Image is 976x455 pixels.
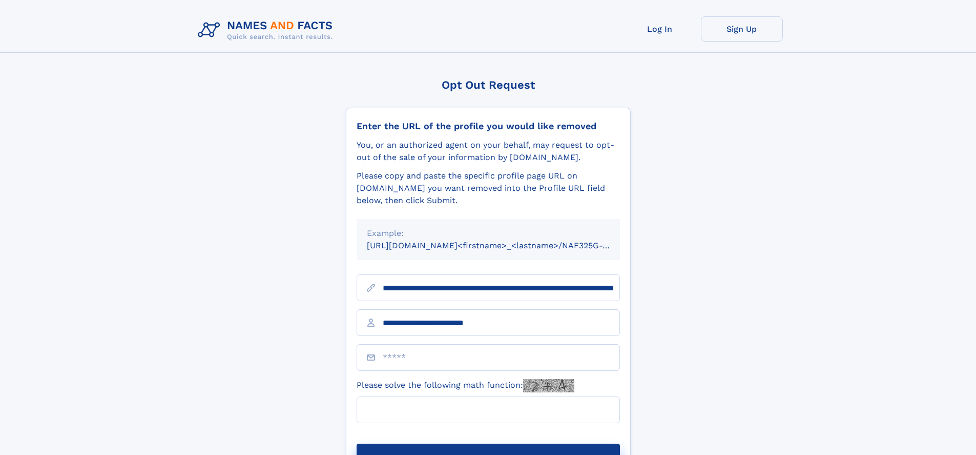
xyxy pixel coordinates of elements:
[357,139,620,164] div: You, or an authorized agent on your behalf, may request to opt-out of the sale of your informatio...
[357,121,620,132] div: Enter the URL of the profile you would like removed
[367,227,610,240] div: Example:
[357,170,620,207] div: Please copy and paste the specific profile page URL on [DOMAIN_NAME] you want removed into the Pr...
[619,16,701,42] a: Log In
[357,379,574,392] label: Please solve the following math function:
[367,241,639,250] small: [URL][DOMAIN_NAME]<firstname>_<lastname>/NAF325G-xxxxxxxx
[701,16,783,42] a: Sign Up
[194,16,341,44] img: Logo Names and Facts
[346,78,631,91] div: Opt Out Request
